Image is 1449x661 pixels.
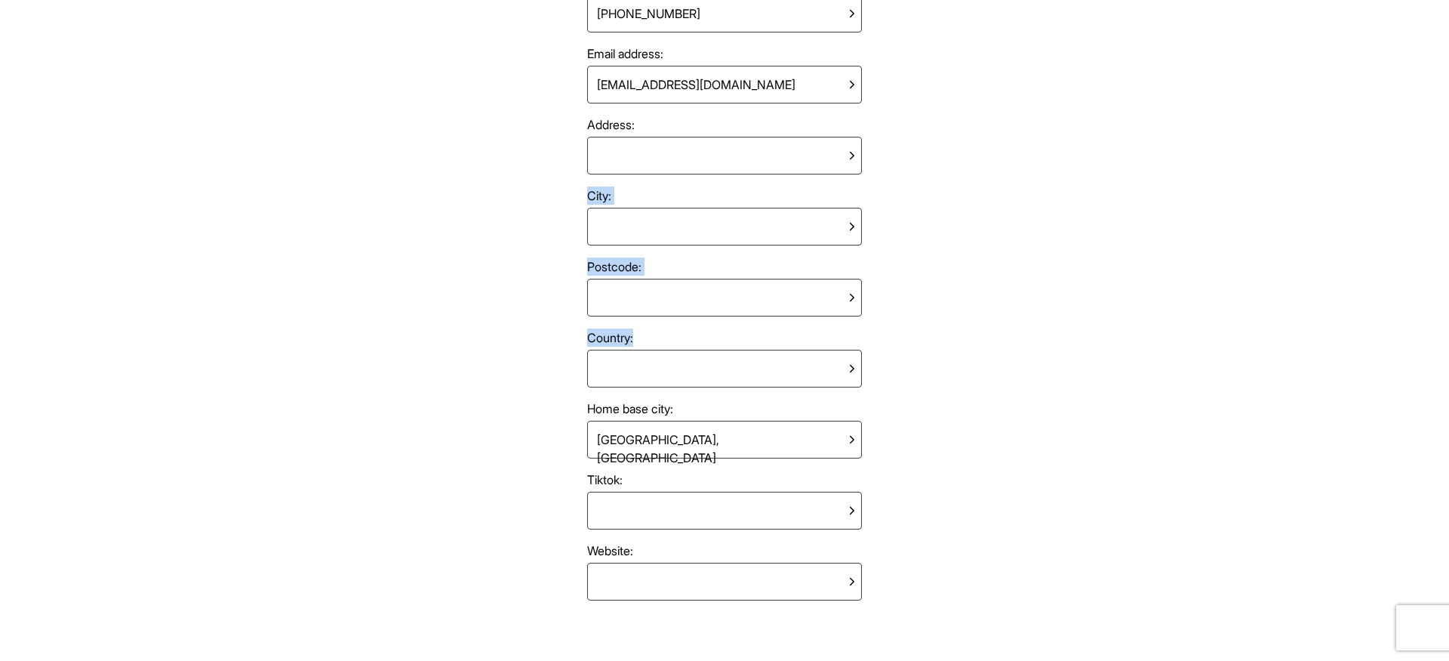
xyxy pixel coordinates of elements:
[587,116,862,134] label: Address:
[587,471,862,489] label: Tiktok:
[587,542,862,560] label: Website:
[587,329,862,347] label: Country:
[591,69,801,100] div: [EMAIL_ADDRESS][DOMAIN_NAME]
[587,187,862,205] label: City:
[587,45,862,63] label: Email address:
[591,425,846,455] div: [GEOGRAPHIC_DATA], [GEOGRAPHIC_DATA]
[587,258,862,276] label: Postcode:
[587,400,862,418] label: Home base city:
